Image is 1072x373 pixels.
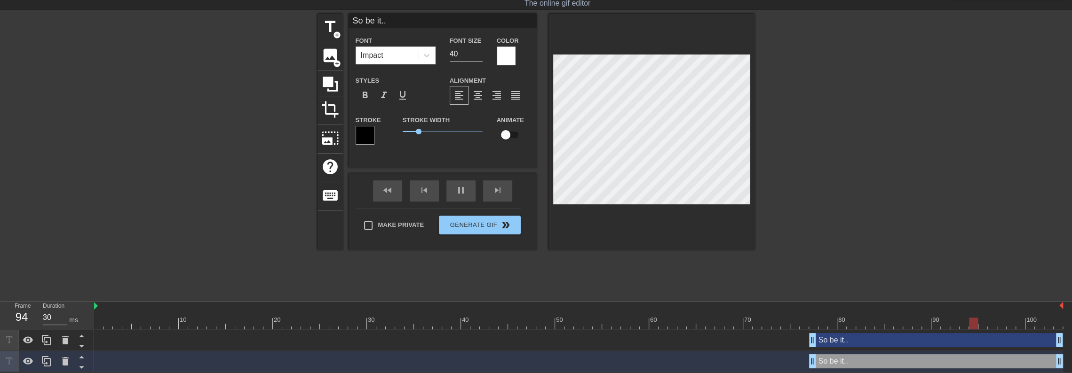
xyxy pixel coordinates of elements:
span: drag_handle [1055,357,1064,366]
span: drag_handle [808,357,817,366]
span: format_align_justify [510,90,521,101]
div: 30 [368,315,376,325]
span: Generate Gif [443,219,516,231]
span: drag_handle [808,335,817,345]
label: Stroke Width [403,116,450,125]
div: Frame [8,302,36,329]
span: format_underline [397,90,408,101]
span: Make Private [378,220,424,230]
div: 20 [274,315,282,325]
span: skip_previous [419,185,430,196]
div: 60 [650,315,659,325]
label: Alignment [450,76,486,85]
div: Impact [361,50,383,61]
span: format_align_right [491,90,502,101]
span: help [321,158,339,176]
div: 94 [15,309,29,326]
span: drag_handle [1055,335,1064,345]
label: Styles [356,76,380,85]
span: skip_next [492,185,503,196]
img: bound-end.png [1059,302,1063,309]
span: crop [321,101,339,118]
div: 100 [1026,315,1038,325]
span: format_align_center [472,90,484,101]
span: keyboard [321,186,339,204]
span: pause [455,185,467,196]
span: image [321,47,339,64]
span: format_italic [378,90,389,101]
div: 10 [180,315,188,325]
span: double_arrow [500,219,511,231]
label: Animate [497,116,524,125]
label: Duration [43,303,64,309]
label: Color [497,36,519,46]
button: Generate Gif [439,216,520,234]
span: title [321,18,339,36]
div: ms [69,315,78,325]
div: 40 [462,315,470,325]
span: format_bold [359,90,371,101]
label: Font Size [450,36,482,46]
span: format_align_left [453,90,465,101]
div: 80 [838,315,847,325]
span: photo_size_select_large [321,129,339,147]
div: 50 [556,315,564,325]
span: add_circle [333,31,341,39]
label: Font [356,36,372,46]
div: 90 [932,315,941,325]
span: add_circle [333,60,341,68]
div: 70 [744,315,753,325]
span: fast_rewind [382,185,393,196]
label: Stroke [356,116,381,125]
